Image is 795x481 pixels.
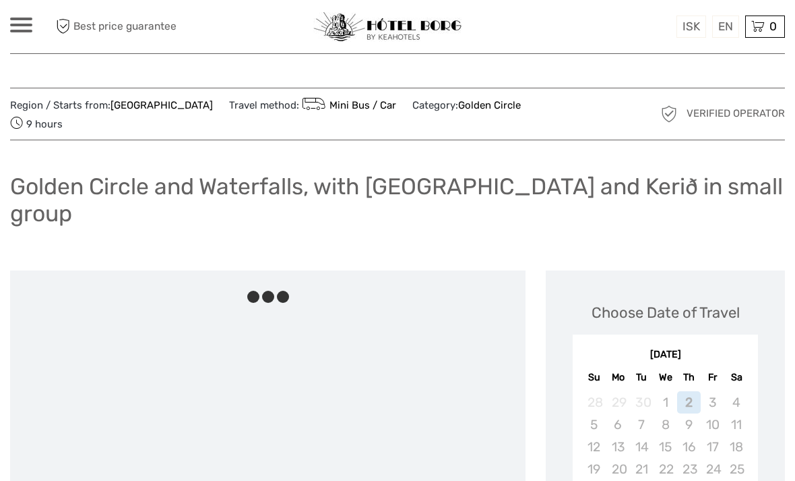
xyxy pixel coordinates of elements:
[701,414,724,436] div: Not available Friday, October 10th, 2025
[724,391,748,414] div: Not available Saturday, October 4th, 2025
[582,368,606,387] div: Su
[412,98,521,113] span: Category:
[229,95,396,114] span: Travel method:
[582,458,606,480] div: Not available Sunday, October 19th, 2025
[606,436,630,458] div: Not available Monday, October 13th, 2025
[299,99,396,111] a: Mini Bus / Car
[658,103,680,125] img: verified_operator_grey_128.png
[701,391,724,414] div: Not available Friday, October 3rd, 2025
[582,436,606,458] div: Not available Sunday, October 12th, 2025
[701,368,724,387] div: Fr
[110,99,213,111] a: [GEOGRAPHIC_DATA]
[654,458,677,480] div: Not available Wednesday, October 22nd, 2025
[606,458,630,480] div: Not available Monday, October 20th, 2025
[592,302,740,323] div: Choose Date of Travel
[630,391,654,414] div: Not available Tuesday, September 30th, 2025
[712,16,739,38] div: EN
[682,20,700,33] span: ISK
[654,436,677,458] div: Not available Wednesday, October 15th, 2025
[53,16,204,38] span: Best price guarantee
[630,368,654,387] div: Tu
[677,414,701,436] div: Not available Thursday, October 9th, 2025
[606,368,630,387] div: Mo
[582,414,606,436] div: Not available Sunday, October 5th, 2025
[582,391,606,414] div: Not available Sunday, September 28th, 2025
[687,107,785,121] span: Verified Operator
[724,436,748,458] div: Not available Saturday, October 18th, 2025
[654,368,677,387] div: We
[573,348,758,362] div: [DATE]
[677,436,701,458] div: Not available Thursday, October 16th, 2025
[677,391,701,414] div: Not available Thursday, October 2nd, 2025
[701,458,724,480] div: Not available Friday, October 24th, 2025
[10,173,785,227] h1: Golden Circle and Waterfalls, with [GEOGRAPHIC_DATA] and Kerið in small group
[458,99,521,111] a: Golden Circle
[677,368,701,387] div: Th
[677,458,701,480] div: Not available Thursday, October 23rd, 2025
[630,458,654,480] div: Not available Tuesday, October 21st, 2025
[654,414,677,436] div: Not available Wednesday, October 8th, 2025
[10,98,213,113] span: Region / Starts from:
[767,20,779,33] span: 0
[606,391,630,414] div: Not available Monday, September 29th, 2025
[724,458,748,480] div: Not available Saturday, October 25th, 2025
[606,414,630,436] div: Not available Monday, October 6th, 2025
[630,414,654,436] div: Not available Tuesday, October 7th, 2025
[701,436,724,458] div: Not available Friday, October 17th, 2025
[10,114,63,133] span: 9 hours
[654,391,677,414] div: Not available Wednesday, October 1st, 2025
[724,368,748,387] div: Sa
[313,12,462,42] img: 97-048fac7b-21eb-4351-ac26-83e096b89eb3_logo_small.jpg
[630,436,654,458] div: Not available Tuesday, October 14th, 2025
[724,414,748,436] div: Not available Saturday, October 11th, 2025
